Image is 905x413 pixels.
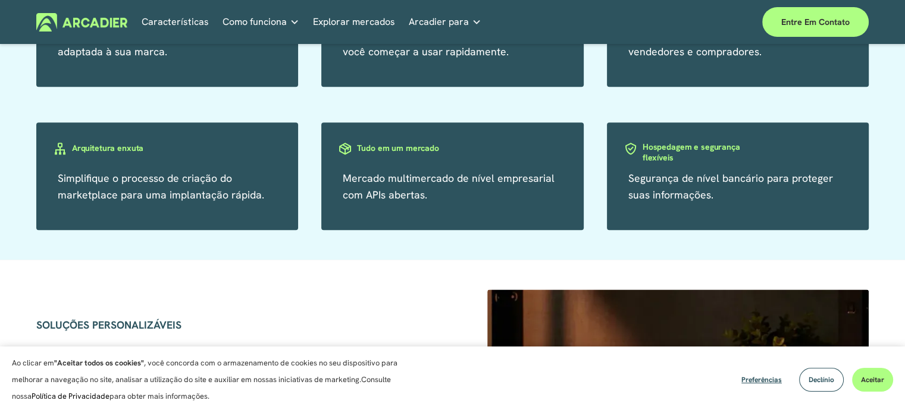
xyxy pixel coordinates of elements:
[732,368,791,392] button: Preferências
[357,142,439,153] font: Tudo em um mercado
[607,140,762,163] a: Hospedagem e segurança flexíveis
[54,358,144,368] font: "Aceitar todos os cookies"
[223,13,299,31] a: lista suspensa de pastas
[36,140,192,155] a: Arquitetura enxuta
[643,141,740,163] font: Hospedagem e segurança flexíveis
[36,13,127,31] img: Arcadeiro
[12,358,54,368] font: Ao clicar em
[109,391,209,401] font: para obter mais informações.
[762,7,869,37] a: Entre em contato
[72,142,143,153] font: Arquitetura enxuta
[313,15,395,28] font: Explorar mercados
[809,375,834,384] font: Declínio
[409,13,481,31] a: lista suspensa de pastas
[343,171,555,201] a: Mercado multimercado de nível empresarial com APIs abertas.
[781,17,850,27] font: Entre em contato
[223,15,287,28] font: Como funciona
[799,368,844,392] button: Declínio
[12,358,397,384] font: , você concorda com o armazenamento de cookies no seu dispositivo para melhorar a navegação no si...
[845,356,905,413] iframe: Widget de bate-papo
[36,342,426,390] font: Flexibilidade e personalização 100% front-end baseadas em API
[36,318,181,332] font: SOLUÇÕES PERSONALIZÁVEIS
[32,391,109,401] a: Política de Privacidade
[321,140,477,155] a: Tudo em um mercado
[741,375,782,384] font: Preferências
[142,15,209,28] font: Características
[58,171,264,201] a: Simplifique o processo de criação do marketplace para uma implantação rápida.
[628,171,832,201] a: Segurança de nível bancário para proteger suas informações.
[142,13,209,31] a: Características
[313,13,395,31] a: Explorar mercados
[409,15,469,28] font: Arcadier para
